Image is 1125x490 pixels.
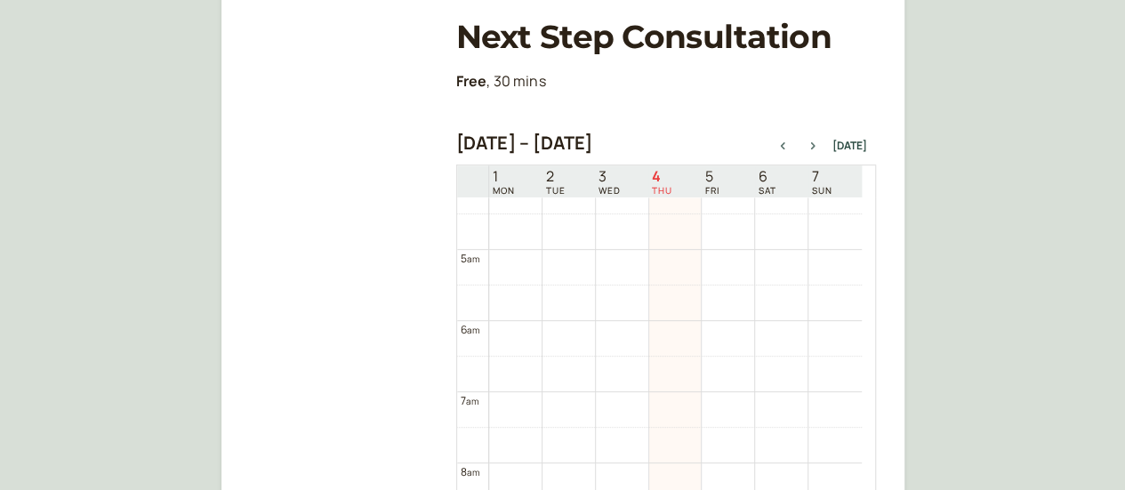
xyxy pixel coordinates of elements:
b: Free [456,71,487,91]
span: 7 [812,168,832,185]
span: WED [599,185,621,196]
span: 6 [759,168,776,185]
span: 5 [705,168,719,185]
a: September 1, 2025 [489,166,518,197]
h1: Next Step Consultation [456,18,876,56]
span: TUE [545,185,565,196]
span: am [467,466,479,478]
span: 2 [545,168,565,185]
div: 6 [461,321,480,338]
a: September 6, 2025 [755,166,780,197]
span: SUN [812,185,832,196]
div: 8 [461,463,480,480]
span: 3 [599,168,621,185]
span: am [467,253,479,265]
div: 5 [461,250,480,267]
h2: [DATE] – [DATE] [456,133,593,154]
a: September 4, 2025 [648,166,676,197]
a: September 2, 2025 [542,166,568,197]
span: am [466,395,478,407]
span: THU [652,185,672,196]
span: am [467,324,479,336]
a: September 5, 2025 [702,166,723,197]
a: September 3, 2025 [595,166,624,197]
button: [DATE] [832,140,867,152]
a: September 7, 2025 [808,166,836,197]
span: FRI [705,185,719,196]
span: 4 [652,168,672,185]
span: 1 [493,168,515,185]
span: SAT [759,185,776,196]
span: MON [493,185,515,196]
div: 7 [461,392,479,409]
p: , 30 mins [456,70,876,93]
